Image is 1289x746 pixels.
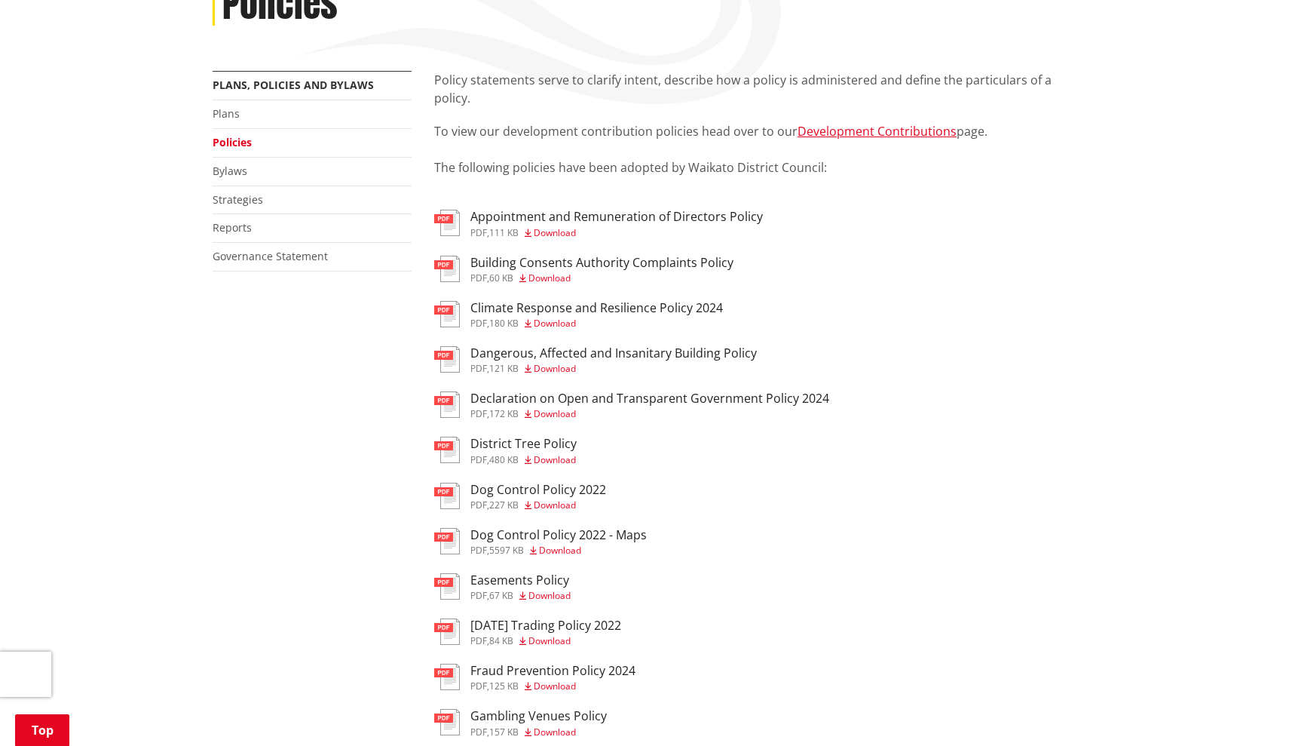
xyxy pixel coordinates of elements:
span: 180 KB [489,317,519,330]
span: pdf [470,317,487,330]
span: 480 KB [489,453,519,466]
div: , [470,501,606,510]
h3: Declaration on Open and Transparent Government Policy 2024 [470,391,829,406]
span: Download [534,407,576,420]
span: 121 KB [489,362,519,375]
span: pdf [470,499,487,511]
img: document-pdf.svg [434,301,460,327]
span: 172 KB [489,407,519,420]
span: 125 KB [489,680,519,692]
img: document-pdf.svg [434,619,460,645]
span: pdf [470,226,487,239]
img: document-pdf.svg [434,391,460,418]
span: pdf [470,407,487,420]
a: [DATE] Trading Policy 2022 pdf,84 KB Download [434,619,621,646]
span: 67 KB [489,589,513,602]
img: document-pdf.svg [434,210,460,236]
a: Building Consents Authority Complaints Policy pdf,60 KB Download [434,256,733,283]
img: document-pdf.svg [434,573,460,600]
span: pdf [470,726,487,738]
span: pdf [470,680,487,692]
a: Dog Control Policy 2022 - Maps pdf,5597 KB Download [434,528,647,555]
h3: Easements Policy [470,573,571,588]
a: Development Contributions [798,123,957,140]
div: , [470,274,733,283]
span: 60 KB [489,272,513,284]
a: Bylaws [213,164,247,178]
span: pdf [470,453,487,466]
img: document-pdf.svg [434,256,460,282]
div: , [470,364,757,373]
div: , [470,229,763,238]
a: Climate Response and Resilience Policy 2024 pdf,180 KB Download [434,301,723,328]
a: Top [15,714,69,746]
a: District Tree Policy pdf,480 KB Download [434,437,577,464]
a: Governance Statement [213,249,328,263]
p: To view our development contribution policies head over to our page. The following policies have ... [434,122,1076,195]
span: Download [528,634,571,647]
img: document-pdf.svg [434,346,460,373]
span: Download [528,589,571,602]
span: 84 KB [489,634,513,647]
img: document-pdf.svg [434,664,460,690]
div: , [470,728,607,737]
a: Plans, policies and bylaws [213,78,374,92]
span: pdf [470,544,487,557]
span: Download [534,680,576,692]
h3: Dog Control Policy 2022 - Maps [470,528,647,542]
iframe: Messenger Launcher [1220,683,1274,737]
span: pdf [470,272,487,284]
h3: Appointment and Remuneration of Directors Policy [470,210,763,224]
span: 111 KB [489,226,519,239]
div: , [470,319,723,328]
a: Policies [213,135,252,149]
h3: District Tree Policy [470,437,577,451]
img: document-pdf.svg [434,709,460,735]
a: Gambling Venues Policy pdf,157 KB Download [434,709,607,736]
div: , [470,456,577,465]
div: , [470,410,829,419]
a: Appointment and Remuneration of Directors Policy pdf,111 KB Download [434,210,763,237]
h3: Building Consents Authority Complaints Policy [470,256,733,270]
span: 5597 KB [489,544,524,557]
a: Dangerous, Affected and Insanitary Building Policy pdf,121 KB Download [434,346,757,373]
span: Download [534,362,576,375]
a: Fraud Prevention Policy 2024 pdf,125 KB Download [434,664,635,691]
h3: Climate Response and Resilience Policy 2024 [470,301,723,315]
span: Download [534,317,576,330]
h3: Dog Control Policy 2022 [470,483,606,497]
span: Download [528,272,571,284]
div: , [470,637,621,646]
div: , [470,591,571,600]
span: 157 KB [489,726,519,738]
span: Download [534,499,576,511]
span: Download [534,453,576,466]
a: Strategies [213,192,263,207]
span: 227 KB [489,499,519,511]
img: document-pdf.svg [434,483,460,509]
img: document-pdf.svg [434,437,460,463]
a: Declaration on Open and Transparent Government Policy 2024 pdf,172 KB Download [434,391,829,419]
h3: [DATE] Trading Policy 2022 [470,619,621,633]
span: Download [539,544,581,557]
a: Easements Policy pdf,67 KB Download [434,573,571,600]
a: Reports [213,220,252,235]
span: Download [534,226,576,239]
span: pdf [470,589,487,602]
span: Download [534,726,576,738]
span: pdf [470,362,487,375]
h3: Dangerous, Affected and Insanitary Building Policy [470,346,757,361]
img: document-pdf.svg [434,528,460,554]
p: Policy statements serve to clarify intent, describe how a policy is administered and define the p... [434,71,1076,107]
h3: Fraud Prevention Policy 2024 [470,664,635,678]
h3: Gambling Venues Policy [470,709,607,723]
div: , [470,682,635,691]
div: , [470,546,647,555]
a: Plans [213,106,240,121]
span: pdf [470,634,487,647]
a: Dog Control Policy 2022 pdf,227 KB Download [434,483,606,510]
